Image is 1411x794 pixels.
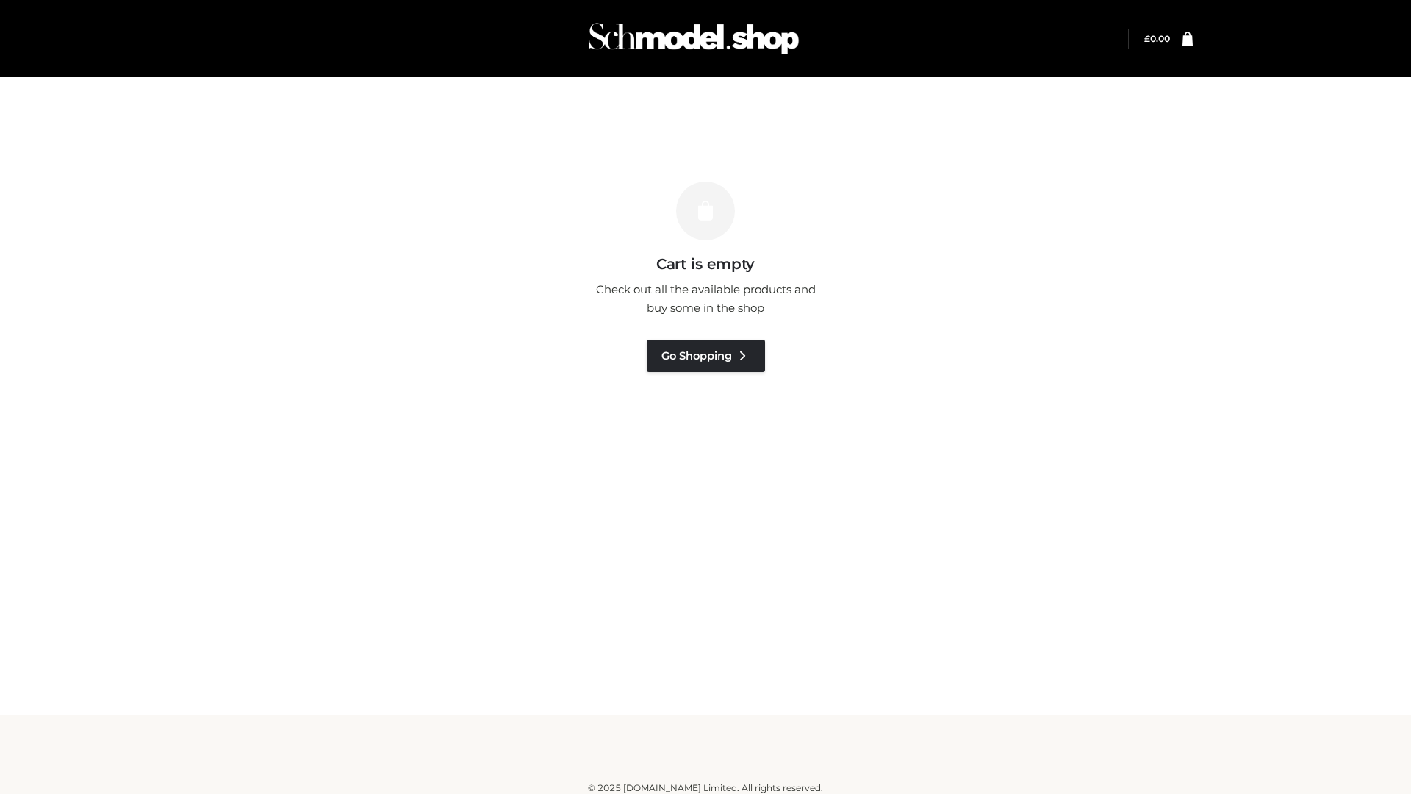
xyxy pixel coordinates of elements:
[1144,33,1150,44] span: £
[1144,33,1170,44] a: £0.00
[1144,33,1170,44] bdi: 0.00
[251,255,1160,273] h3: Cart is empty
[588,280,823,318] p: Check out all the available products and buy some in the shop
[647,340,765,372] a: Go Shopping
[584,10,804,68] img: Schmodel Admin 964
